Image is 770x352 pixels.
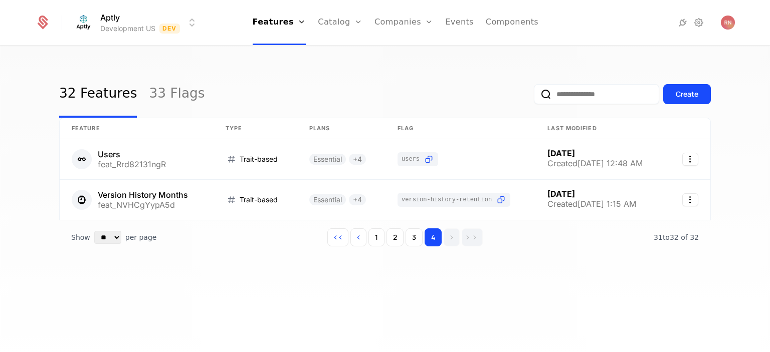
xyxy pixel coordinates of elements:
img: Reshma Nambiar [721,16,735,30]
th: Plans [297,118,386,139]
button: Open user button [721,16,735,30]
th: Flag [386,118,535,139]
button: Go to page 1 [368,228,384,246]
a: Settings [693,17,705,29]
span: Aptly [100,12,120,24]
img: Aptly [71,11,95,35]
a: 32 Features [59,71,137,118]
th: Feature [60,118,214,139]
button: Go to next page [444,228,460,246]
div: Page navigation [327,228,483,246]
button: Go to page 3 [406,228,423,246]
div: Table pagination [59,220,711,254]
select: Select page size [94,231,121,244]
span: per page [125,232,157,242]
div: Development US [100,24,155,34]
div: Create [676,89,698,99]
button: Go to page 4 [425,228,442,246]
button: Go to first page [327,228,348,246]
a: Integrations [677,17,689,29]
button: Select environment [74,12,198,34]
button: Select action [682,193,698,206]
a: 33 Flags [149,71,205,118]
th: Type [214,118,297,139]
span: Dev [159,24,180,34]
button: Go to previous page [350,228,366,246]
th: Last Modified [535,118,666,139]
span: Show [71,232,90,242]
span: 31 to 32 of [654,233,690,241]
button: Select action [682,153,698,166]
span: 32 [654,233,699,241]
button: Go to page 2 [387,228,404,246]
button: Create [663,84,711,104]
button: Go to last page [462,228,483,246]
